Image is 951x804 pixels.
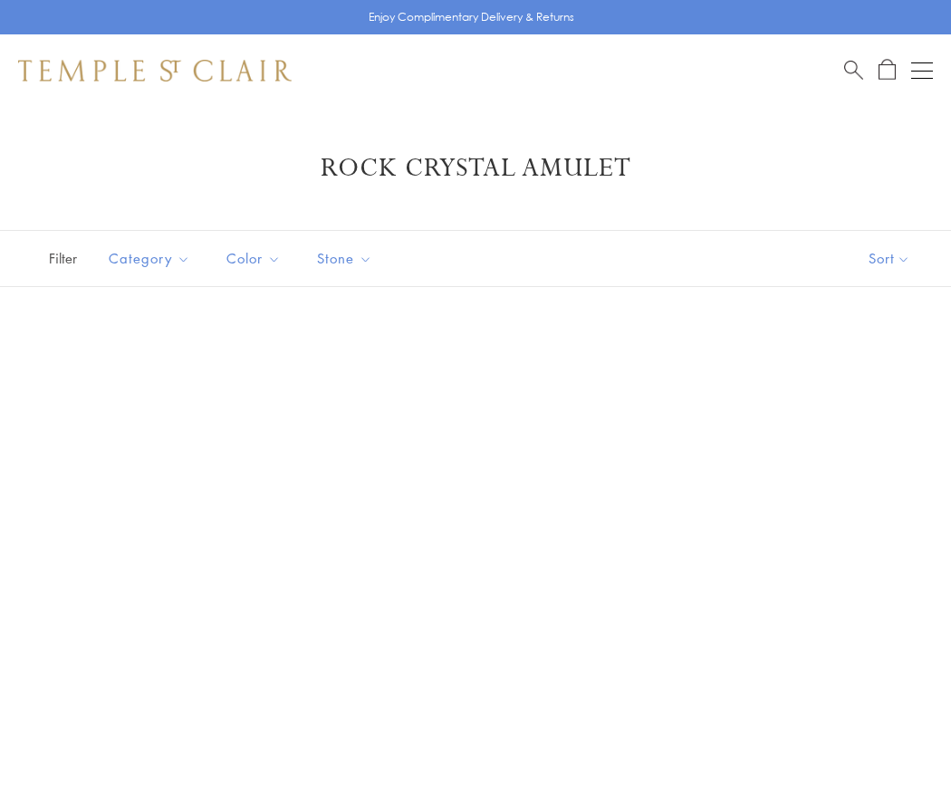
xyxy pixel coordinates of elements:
[879,59,896,81] a: Open Shopping Bag
[217,247,294,270] span: Color
[18,60,292,81] img: Temple St. Clair
[100,247,204,270] span: Category
[308,247,386,270] span: Stone
[911,60,933,81] button: Open navigation
[844,59,863,81] a: Search
[45,152,906,185] h1: Rock Crystal Amulet
[828,231,951,286] button: Show sort by
[369,8,574,26] p: Enjoy Complimentary Delivery & Returns
[303,238,386,279] button: Stone
[95,238,204,279] button: Category
[213,238,294,279] button: Color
